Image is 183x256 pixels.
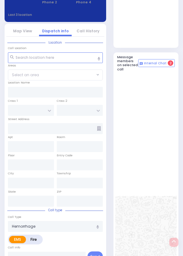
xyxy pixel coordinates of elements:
[8,245,20,250] label: Call Info
[57,153,73,158] label: Entry Code
[12,72,39,78] span: Select an area
[26,236,42,243] label: Fire
[8,171,14,176] label: City
[8,52,103,63] input: Search location here
[45,208,65,212] span: Call type
[57,135,65,139] label: Room
[13,28,32,34] a: Map View
[8,63,16,68] label: Areas
[8,215,21,219] label: Call Type
[8,12,55,17] label: Last 3 location
[8,190,16,194] label: State
[77,28,99,34] a: Call History
[117,55,138,71] h5: Message members on selected call
[45,40,65,45] span: Location
[57,171,71,176] label: Township
[8,80,30,85] label: Location Name
[57,190,61,194] label: ZIP
[8,135,13,139] label: Apt
[8,46,27,50] label: Call Location
[8,153,15,158] label: Floor
[9,236,26,243] label: EMS
[138,59,175,67] button: Internal Chat 2
[168,60,173,66] span: 2
[144,61,167,66] span: Internal Chat
[8,117,30,121] label: Street Address
[42,28,69,34] a: Dispatch info
[97,126,101,131] span: Other building occupants
[57,99,67,103] label: Cross 2
[8,99,18,103] label: Cross 1
[140,62,143,65] img: comment-alt.png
